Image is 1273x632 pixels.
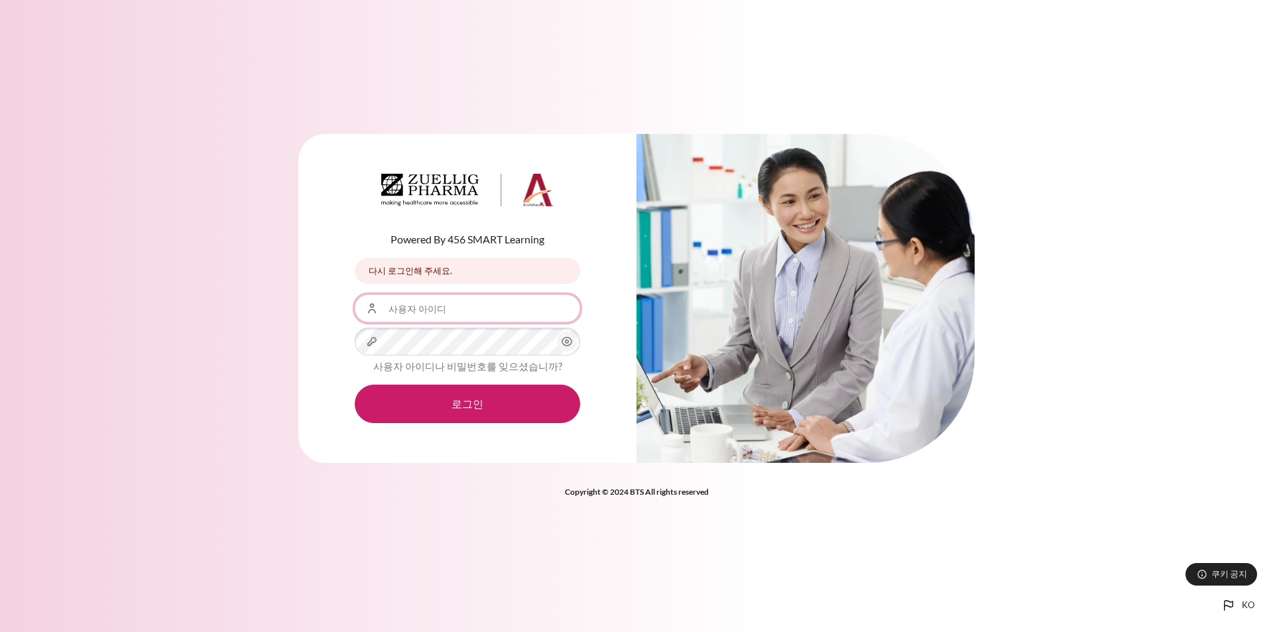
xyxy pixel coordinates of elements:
span: ko [1242,599,1254,612]
a: 사용자 아이디나 비밀번호를 잊으셨습니까? [373,360,562,372]
button: Languages [1215,592,1260,619]
div: 다시 로그인해 주세요. [355,258,580,284]
strong: Copyright © 2024 BTS All rights reserved [565,487,709,497]
button: 쿠키 공지 [1185,563,1257,586]
span: 쿠키 공지 [1211,568,1247,580]
input: 사용자 아이디 [355,294,580,322]
a: Architeck [381,174,554,212]
p: Powered By 456 SMART Learning [355,231,580,247]
button: 로그인 [355,385,580,423]
img: Architeck [381,174,554,207]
